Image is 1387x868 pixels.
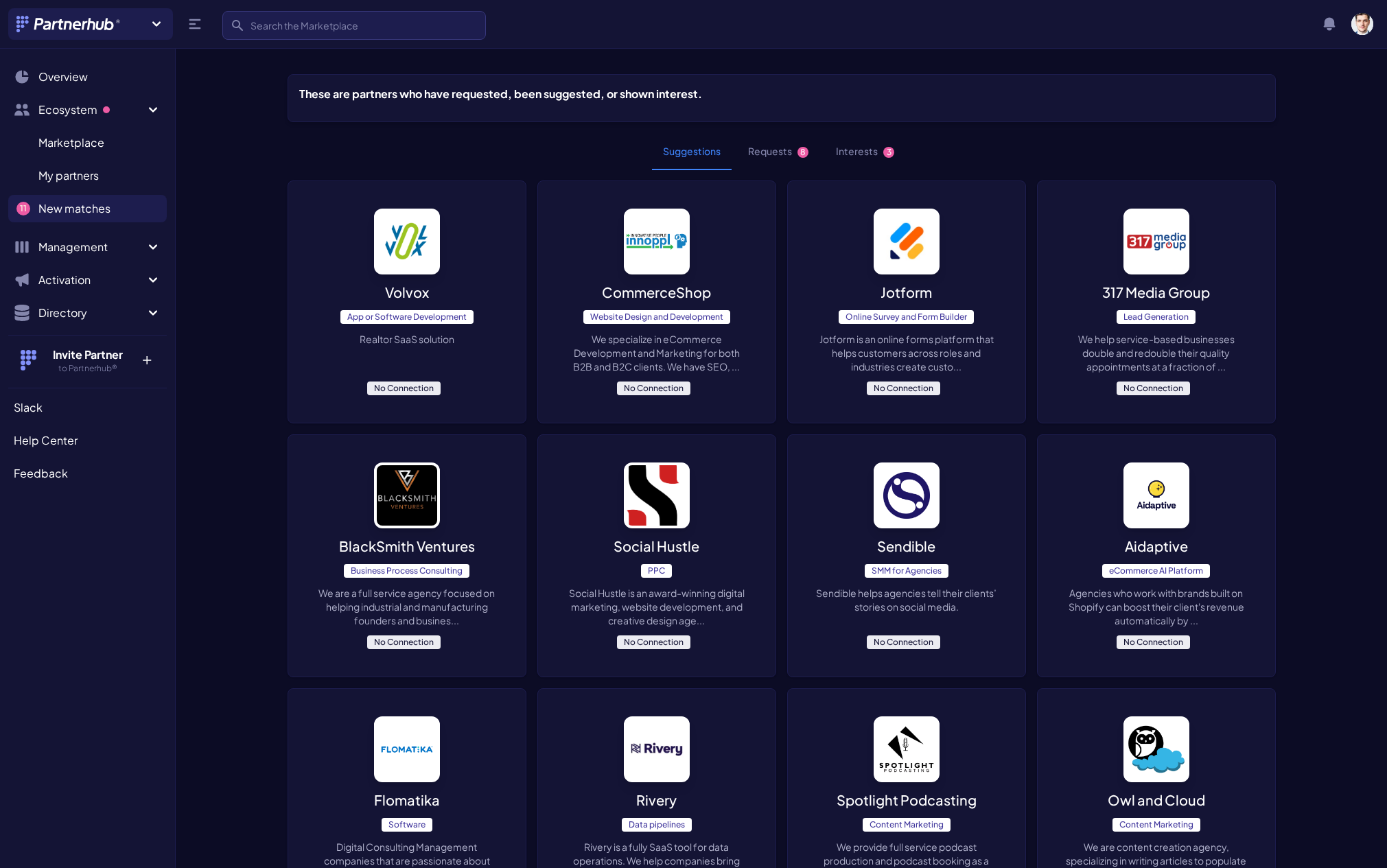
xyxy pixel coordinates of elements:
span: eCommerce AI Platform [1102,564,1210,578]
button: Requests [737,133,819,170]
span: No Connection [1117,635,1190,649]
span: Activation [38,272,145,288]
p: Agencies who work with brands built on Shopify can boost their client's revenue automatically by ... [1065,586,1248,627]
span: App or Software Development [340,310,474,324]
span: My partners [38,167,99,184]
p: Volvox [385,283,429,302]
a: My partners [8,162,167,189]
span: PPC [641,564,672,578]
span: Feedback [14,465,68,482]
a: image_alt Social HustlePPCSocial Hustle is an award-winning digital marketing, website developmen... [537,434,776,677]
img: image_alt [624,209,690,274]
a: New matches [8,195,167,222]
span: 8 [797,147,808,158]
img: image_alt [374,716,440,782]
span: 3 [883,147,894,158]
p: Flomatika [374,790,440,810]
span: No Connection [367,382,441,395]
span: Business Process Consulting [344,564,469,578]
p: Sendible helps agencies tell their clients’ stories on social media. [815,586,998,613]
span: 11 [16,202,30,215]
a: Slack [8,394,167,421]
button: Activation [8,266,167,294]
img: image_alt [1123,462,1189,528]
p: Aidaptive [1125,537,1188,556]
a: image_alt VolvoxApp or Software DevelopmentRealtor SaaS solutionNo Connection [288,180,526,423]
span: Overview [38,69,88,85]
p: BlackSmith Ventures [339,537,475,556]
a: Overview [8,63,167,91]
p: 317 Media Group [1102,283,1210,302]
img: image_alt [374,209,440,274]
span: No Connection [617,635,690,649]
img: image_alt [874,716,940,782]
a: Feedback [8,460,167,487]
p: Spotlight Podcasting [837,790,977,810]
a: image_alt SendibleSMM for AgenciesSendible helps agencies tell their clients’ stories on social m... [787,434,1026,677]
span: Website Design and Development [583,310,730,324]
button: Suggestions [652,133,732,170]
span: No Connection [1117,382,1190,395]
a: Marketplace [8,129,167,156]
img: image_alt [624,462,690,528]
p: CommerceShop [602,283,711,302]
h5: to Partnerhub® [43,363,132,374]
img: image_alt [874,462,940,528]
button: Directory [8,299,167,327]
span: No Connection [367,635,441,649]
span: No Connection [617,382,690,395]
a: image_alt AidaptiveeCommerce AI PlatformAgencies who work with brands built on Shopify can boost ... [1037,434,1276,677]
p: Realtor SaaS solution [360,332,454,346]
p: We specialize in eCommerce Development and Marketing for both B2B and B2C clients. We have SEO, ... [566,332,748,373]
img: image_alt [1123,716,1189,782]
input: Search the Marketplace [222,11,486,40]
a: Help Center [8,427,167,454]
p: Sendible [877,537,935,556]
img: image_alt [874,209,940,274]
p: Social Hustle is an award-winning digital marketing, website development, and creative design age... [566,586,748,627]
span: No Connection [867,382,940,395]
span: SMM for Agencies [865,564,948,578]
span: Content Marketing [1112,818,1200,832]
p: Rivery [636,790,677,810]
span: Lead Generation [1117,310,1196,324]
span: No Connection [867,635,940,649]
span: New matches [38,200,110,217]
p: Owl and Cloud [1108,790,1205,810]
span: Online Survey and Form Builder [839,310,974,324]
button: Management [8,233,167,261]
p: We help service-based businesses double and redouble their quality appointments at a fraction of ... [1065,332,1248,373]
a: image_alt 317 Media GroupLead GenerationWe help service-based businesses double and redouble thei... [1037,180,1276,423]
a: image_alt BlackSmith VenturesBusiness Process ConsultingWe are a full service agency focused on h... [288,434,526,677]
p: Jotform [881,283,932,302]
img: user photo [1351,13,1373,35]
span: Directory [38,305,145,321]
span: Data pipelines [622,818,692,832]
img: image_alt [374,462,440,528]
p: We are a full service agency focused on helping industrial and manufacturing founders and busines... [316,586,498,627]
span: Slack [14,399,43,416]
span: Ecosystem [38,102,145,118]
button: Interests [825,133,905,170]
a: image_alt JotformOnline Survey and Form BuilderJotform is an online forms platform that helps cus... [787,180,1026,423]
span: Marketplace [38,134,104,151]
button: Invite Partner to Partnerhub® + [8,335,167,385]
button: Ecosystem [8,96,167,124]
span: Management [38,239,145,255]
p: + [132,347,161,368]
span: Help Center [14,432,78,449]
p: Jotform is an online forms platform that helps customers across roles and industries create custo... [815,332,998,373]
img: image_alt [624,716,690,782]
img: image_alt [1123,209,1189,274]
h5: These are partners who have requested, been suggested, or shown interest. [299,86,702,102]
p: Social Hustle [614,537,699,556]
img: Partnerhub® Logo [16,16,121,32]
h4: Invite Partner [43,347,132,363]
span: Content Marketing [863,818,951,832]
span: Software [382,818,432,832]
a: image_alt CommerceShopWebsite Design and DevelopmentWe specialize in eCommerce Development and Ma... [537,180,776,423]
